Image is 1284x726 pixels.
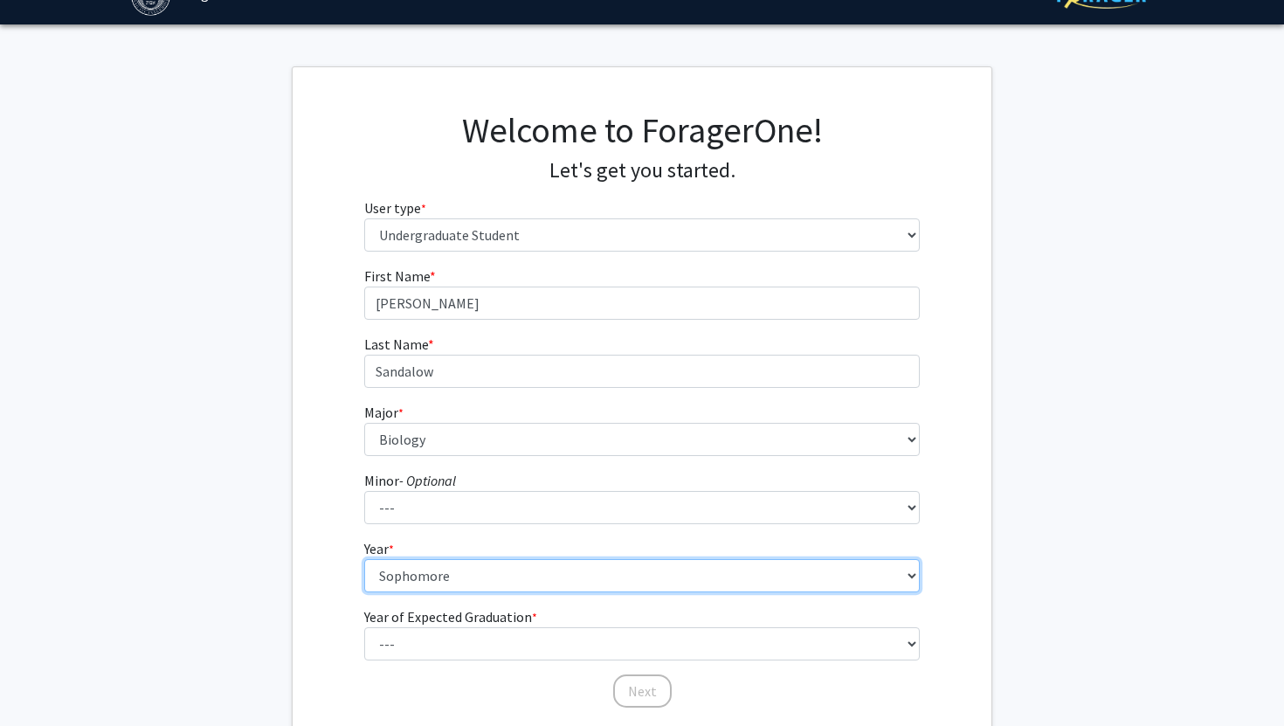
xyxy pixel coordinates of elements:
h1: Welcome to ForagerOne! [364,109,921,151]
button: Next [613,674,672,708]
label: User type [364,197,426,218]
label: Year of Expected Graduation [364,606,537,627]
span: Last Name [364,335,428,353]
label: Minor [364,470,456,491]
iframe: Chat [13,647,74,713]
label: Year [364,538,394,559]
h4: Let's get you started. [364,158,921,183]
span: First Name [364,267,430,285]
i: - Optional [399,472,456,489]
label: Major [364,402,404,423]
